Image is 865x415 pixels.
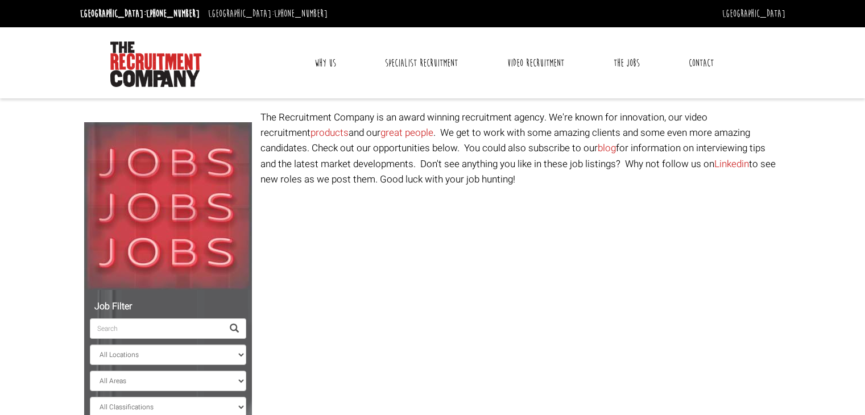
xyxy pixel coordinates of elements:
[605,49,648,77] a: The Jobs
[499,49,573,77] a: Video Recruitment
[714,157,749,171] a: Linkedin
[680,49,722,77] a: Contact
[598,141,616,155] a: blog
[146,7,200,20] a: [PHONE_NUMBER]
[722,7,785,20] a: [GEOGRAPHIC_DATA]
[205,5,330,23] li: [GEOGRAPHIC_DATA]:
[84,122,252,290] img: Jobs, Jobs, Jobs
[376,49,466,77] a: Specialist Recruitment
[260,110,781,187] p: The Recruitment Company is an award winning recruitment agency. We're known for innovation, our v...
[306,49,345,77] a: Why Us
[90,302,246,312] h5: Job Filter
[110,42,201,87] img: The Recruitment Company
[274,7,328,20] a: [PHONE_NUMBER]
[380,126,433,140] a: great people
[311,126,349,140] a: products
[77,5,202,23] li: [GEOGRAPHIC_DATA]:
[90,318,223,339] input: Search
